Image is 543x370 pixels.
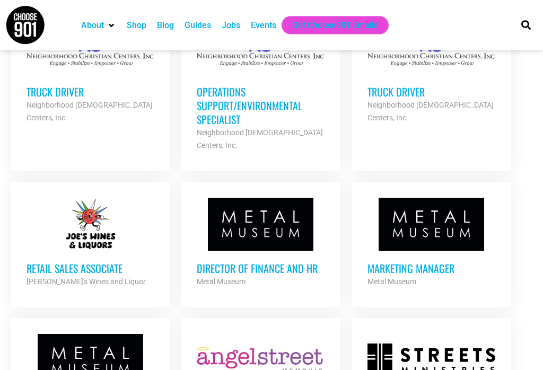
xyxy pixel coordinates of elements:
strong: Metal Museum [367,278,416,286]
a: Get Choose901 Emails [292,19,378,32]
strong: Neighborhood [DEMOGRAPHIC_DATA] Centers, Inc. [197,129,323,150]
a: Retail Sales Associate [PERSON_NAME]'s Wines and Liquor [11,182,170,304]
a: Jobs [222,19,240,32]
h3: Marketing Manager [367,262,495,276]
a: Events [251,19,276,32]
h3: Truck Driver [367,85,495,99]
a: Blog [157,19,174,32]
a: Guides [185,19,211,32]
h3: Director of Finance and HR [197,262,325,276]
a: Truck Driver Neighborhood [DEMOGRAPHIC_DATA] Centers, Inc. [11,6,170,140]
a: Marketing Manager Metal Museum [352,182,511,304]
h3: Operations Support/Environmental Specialist [197,85,325,127]
h3: Retail Sales Associate [27,262,154,276]
a: Operations Support/Environmental Specialist Neighborhood [DEMOGRAPHIC_DATA] Centers, Inc. [181,6,340,168]
strong: Metal Museum [197,278,246,286]
h3: Truck Driver [27,85,154,99]
strong: Neighborhood [DEMOGRAPHIC_DATA] Centers, Inc. [367,101,494,122]
a: Truck Driver Neighborhood [DEMOGRAPHIC_DATA] Centers, Inc. [352,6,511,140]
a: About [81,19,104,32]
a: Director of Finance and HR Metal Museum [181,182,340,304]
nav: Main nav [76,16,507,34]
div: About [76,16,121,34]
strong: Neighborhood [DEMOGRAPHIC_DATA] Centers, Inc. [27,101,153,122]
strong: [PERSON_NAME]'s Wines and Liquor [27,278,146,286]
a: Shop [127,19,146,32]
div: Search [518,16,535,34]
